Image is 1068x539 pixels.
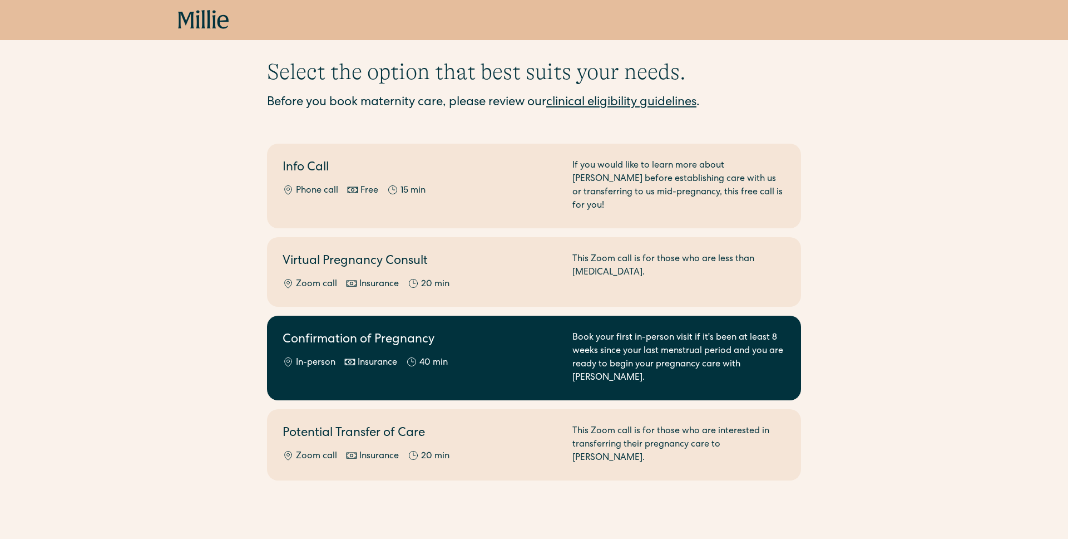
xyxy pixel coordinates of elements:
div: Insurance [358,356,397,370]
div: Before you book maternity care, please review our . [267,94,801,112]
div: 20 min [421,450,449,463]
div: Insurance [359,450,399,463]
div: Insurance [359,278,399,291]
div: In-person [296,356,335,370]
h2: Info Call [283,159,559,178]
h2: Confirmation of Pregnancy [283,331,559,350]
div: 15 min [400,184,426,198]
div: Free [360,184,378,198]
div: If you would like to learn more about [PERSON_NAME] before establishing care with us or transferr... [572,159,785,213]
a: Confirmation of PregnancyIn-personInsurance40 minBook your first in-person visit if it's been at ... [267,316,801,400]
div: Book your first in-person visit if it's been at least 8 weeks since your last menstrual period an... [572,331,785,385]
h2: Virtual Pregnancy Consult [283,253,559,271]
a: Info CallPhone callFree15 minIf you would like to learn more about [PERSON_NAME] before establish... [267,144,801,228]
div: Zoom call [296,450,337,463]
div: Phone call [296,184,338,198]
div: 40 min [419,356,448,370]
h2: Potential Transfer of Care [283,425,559,443]
div: This Zoom call is for those who are interested in transferring their pregnancy care to [PERSON_NA... [572,425,785,465]
div: Zoom call [296,278,337,291]
a: Potential Transfer of CareZoom callInsurance20 minThis Zoom call is for those who are interested ... [267,409,801,481]
div: This Zoom call is for those who are less than [MEDICAL_DATA]. [572,253,785,291]
h1: Select the option that best suits your needs. [267,58,801,85]
a: clinical eligibility guidelines [546,97,696,109]
a: Virtual Pregnancy ConsultZoom callInsurance20 minThis Zoom call is for those who are less than [M... [267,237,801,307]
div: 20 min [421,278,449,291]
